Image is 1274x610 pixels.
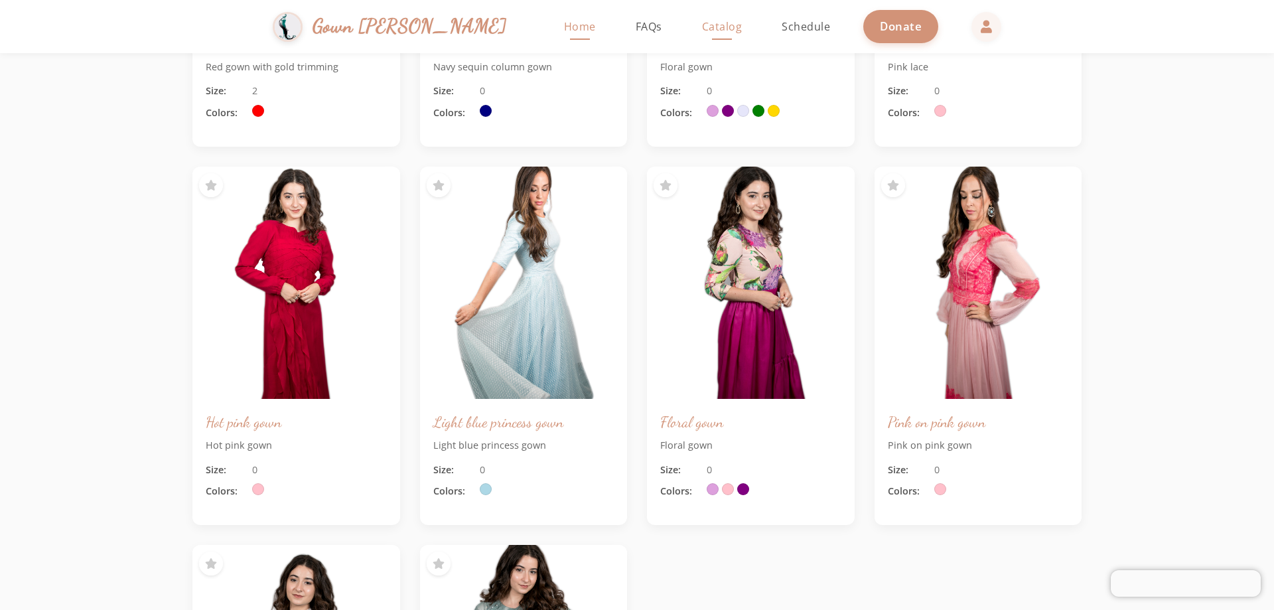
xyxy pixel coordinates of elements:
[273,9,520,45] a: Gown [PERSON_NAME]
[206,60,387,74] p: Red gown with gold trimming
[707,463,712,477] span: 0
[480,84,485,98] span: 0
[206,463,246,477] span: Size:
[660,84,700,98] span: Size:
[880,19,922,34] span: Donate
[433,438,614,453] p: Light blue princess gown
[660,412,841,431] h3: Floral gown
[564,19,596,34] span: Home
[660,438,841,453] p: Floral gown
[636,19,662,34] span: FAQs
[707,84,712,98] span: 0
[206,106,246,120] span: Colors:
[206,412,387,431] h3: Hot pink gown
[1111,570,1261,597] iframe: Chatra live chat
[433,84,473,98] span: Size:
[433,60,614,74] p: Navy sequin column gown
[934,84,940,98] span: 0
[433,484,473,498] span: Colors:
[702,19,743,34] span: Catalog
[888,60,1069,74] p: Pink lace
[206,438,387,453] p: Hot pink gown
[433,106,473,120] span: Colors:
[192,167,400,399] img: Hot pink gown
[782,19,830,34] span: Schedule
[888,463,928,477] span: Size:
[888,412,1069,431] h3: Pink on pink gown
[660,484,700,498] span: Colors:
[313,12,507,40] span: Gown [PERSON_NAME]
[875,167,1082,399] img: Pink on pink gown
[660,106,700,120] span: Colors:
[252,84,257,98] span: 2
[660,463,700,477] span: Size:
[206,484,246,498] span: Colors:
[433,463,473,477] span: Size:
[420,167,628,399] img: Light blue princess gown
[888,106,928,120] span: Colors:
[480,463,485,477] span: 0
[660,60,841,74] p: Floral gown
[863,10,938,42] a: Donate
[433,412,614,431] h3: Light blue princess gown
[888,438,1069,453] p: Pink on pink gown
[206,84,246,98] span: Size:
[888,484,928,498] span: Colors:
[934,463,940,477] span: 0
[252,463,257,477] span: 0
[273,12,303,42] img: Gown Gmach Logo
[888,84,928,98] span: Size:
[647,167,855,399] img: Floral gown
